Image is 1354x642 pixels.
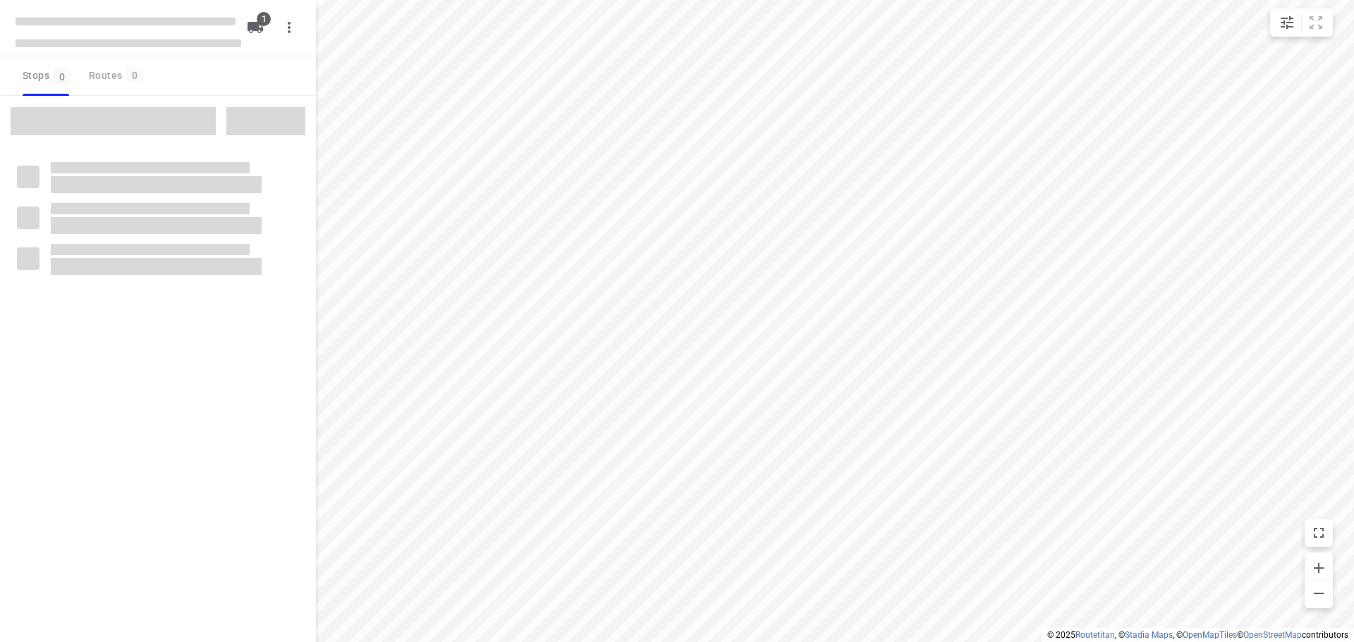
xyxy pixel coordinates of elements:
[1075,630,1115,640] a: Routetitan
[1243,630,1302,640] a: OpenStreetMap
[1125,630,1173,640] a: Stadia Maps
[1183,630,1237,640] a: OpenMapTiles
[1047,630,1348,640] li: © 2025 , © , © © contributors
[1273,8,1301,37] button: Map settings
[1270,8,1333,37] div: small contained button group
